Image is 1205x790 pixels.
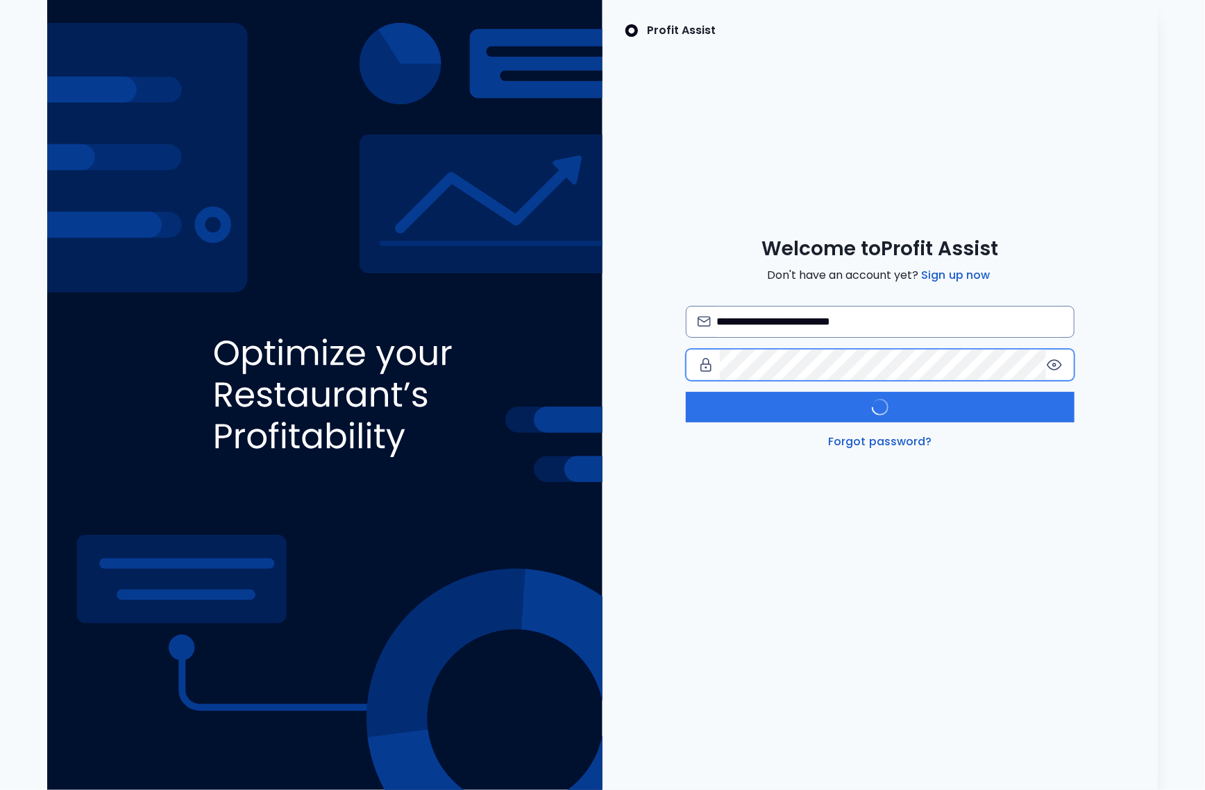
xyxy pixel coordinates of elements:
[647,22,716,39] p: Profit Assist
[918,267,993,284] a: Sign up now
[767,267,993,284] span: Don't have an account yet?
[825,433,935,450] a: Forgot password?
[625,22,639,39] img: SpotOn Logo
[698,316,711,327] img: email
[762,237,999,261] span: Welcome to Profit Assist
